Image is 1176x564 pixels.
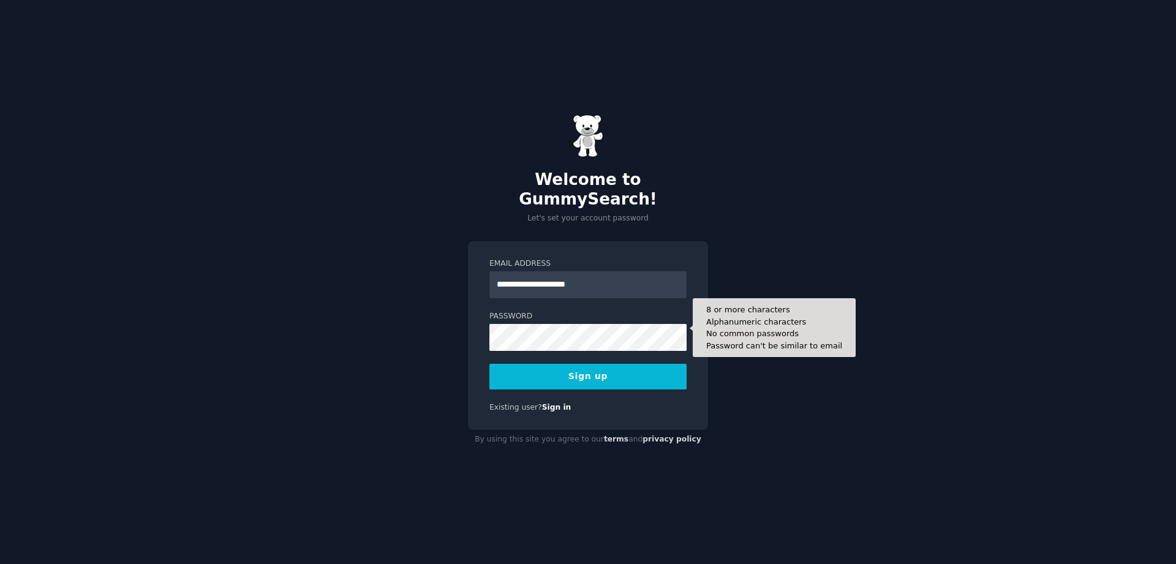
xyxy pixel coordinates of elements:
[489,311,687,322] label: Password
[489,364,687,389] button: Sign up
[468,213,708,224] p: Let's set your account password
[468,430,708,449] div: By using this site you agree to our and
[489,403,542,412] span: Existing user?
[468,170,708,209] h2: Welcome to GummySearch!
[573,115,603,157] img: Gummy Bear
[643,435,701,443] a: privacy policy
[604,435,628,443] a: terms
[489,258,687,269] label: Email Address
[542,403,571,412] a: Sign in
